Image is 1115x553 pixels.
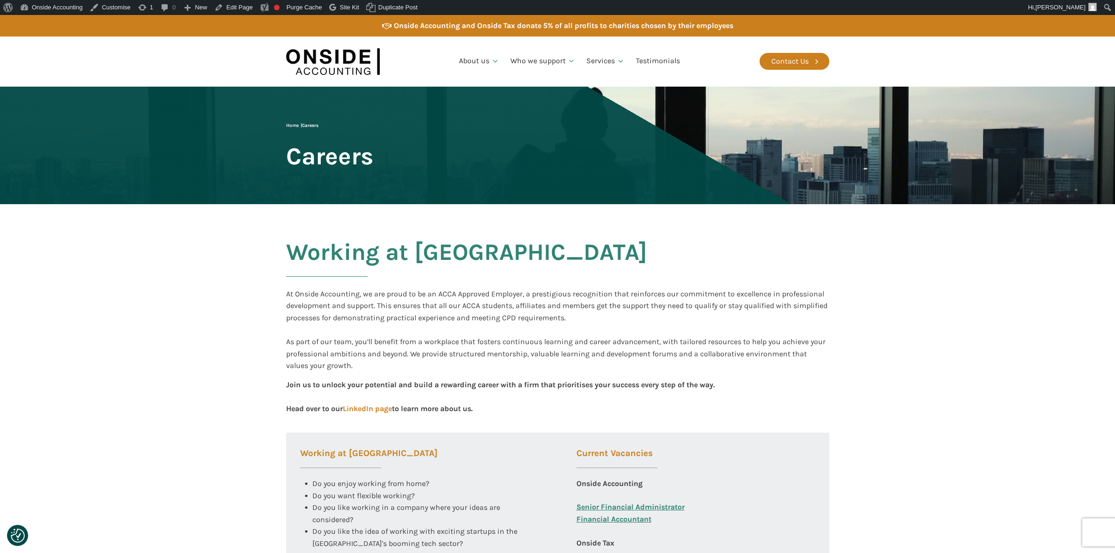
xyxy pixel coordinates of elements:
span: Do you like working in a company where your ideas are considered? [312,503,502,524]
img: Revisit consent button [11,529,25,543]
span: Do you enjoy working from home? [312,479,429,488]
div: Onside Accounting and Onside Tax donate 5% of all profits to charities chosen by their employees [394,20,733,32]
a: Senior Financial Administrator [576,501,685,513]
span: | [286,123,318,128]
img: Onside Accounting [286,44,380,80]
div: Onside Accounting [576,478,642,501]
a: Financial Accountant [576,513,651,537]
span: Do you like the idea of working with exciting startups in the [GEOGRAPHIC_DATA]'s booming tech se... [312,527,519,548]
a: Who we support [505,45,581,77]
span: [PERSON_NAME] [1035,4,1085,11]
h3: Current Vacancies [576,449,657,468]
a: Home [286,123,299,128]
a: Services [581,45,630,77]
h3: Working at [GEOGRAPHIC_DATA] [300,449,437,468]
div: Contact Us [771,55,809,67]
div: At Onside Accounting, we are proud to be an ACCA Approved Employer, a prestigious recognition tha... [286,288,829,372]
a: LinkedIn page [343,404,392,413]
div: Focus keyphrase not set [274,5,280,10]
button: Consent Preferences [11,529,25,543]
span: Site Kit [340,4,359,11]
a: Contact Us [760,53,829,70]
div: Join us to unlock your potential and build a rewarding career with a firm that prioritises your s... [286,379,715,414]
h2: Working at [GEOGRAPHIC_DATA] [286,239,647,288]
a: Testimonials [630,45,686,77]
span: Careers [302,123,318,128]
span: Do you want flexible working? [312,491,415,500]
span: Careers [286,143,373,169]
a: About us [453,45,505,77]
